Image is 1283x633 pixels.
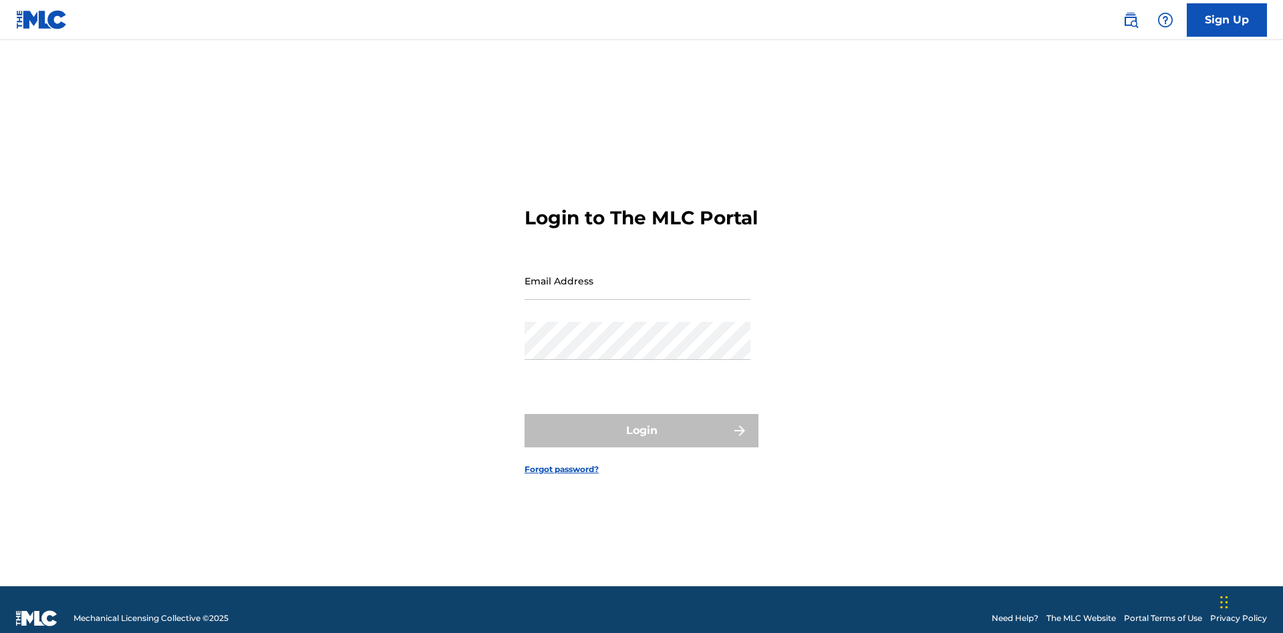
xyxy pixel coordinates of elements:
a: Sign Up [1187,3,1267,37]
a: Privacy Policy [1210,612,1267,624]
img: search [1123,12,1139,28]
img: help [1157,12,1173,28]
img: MLC Logo [16,10,67,29]
a: Public Search [1117,7,1144,33]
a: The MLC Website [1046,612,1116,624]
img: logo [16,610,57,626]
h3: Login to The MLC Portal [525,206,758,230]
a: Need Help? [992,612,1038,624]
div: Help [1152,7,1179,33]
iframe: Chat Widget [1216,569,1283,633]
a: Portal Terms of Use [1124,612,1202,624]
a: Forgot password? [525,463,599,475]
span: Mechanical Licensing Collective © 2025 [74,612,229,624]
div: Drag [1220,582,1228,622]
